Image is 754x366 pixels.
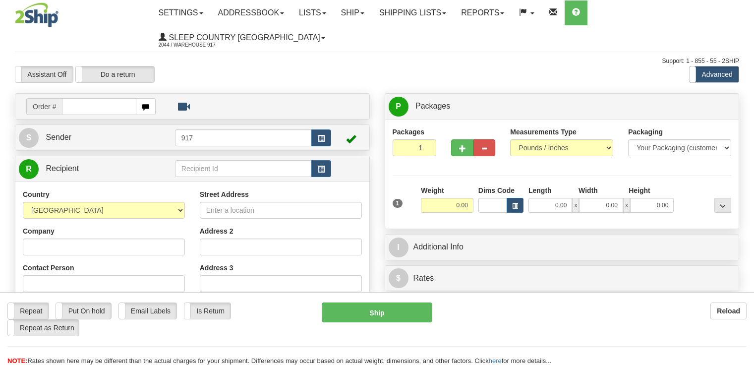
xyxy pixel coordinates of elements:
span: NOTE: [7,357,27,365]
img: logo2044.jpg [15,2,58,27]
label: Weight [421,185,444,195]
label: Dims Code [478,185,515,195]
span: P [389,97,408,117]
span: Order # [26,98,62,115]
span: x [623,198,630,213]
span: $ [389,268,408,288]
button: Reload [710,303,747,319]
span: I [389,238,408,257]
label: Country [23,189,50,199]
div: ... [714,198,731,213]
span: Sender [46,133,71,141]
span: R [19,159,39,179]
label: Email Labels [119,303,177,319]
a: Settings [151,0,211,25]
a: Sleep Country [GEOGRAPHIC_DATA] 2044 / Warehouse 917 [151,25,333,50]
label: Contact Person [23,263,74,273]
label: Street Address [200,189,249,199]
label: Address 3 [200,263,233,273]
a: R Recipient [19,159,158,179]
input: Sender Id [175,129,312,146]
label: Put On hold [56,303,111,319]
b: Reload [717,307,740,315]
label: Advanced [690,66,739,82]
label: Is Return [184,303,231,319]
a: $Rates [389,268,736,289]
label: Assistant Off [15,66,73,82]
a: P Packages [389,96,736,117]
label: Company [23,226,55,236]
div: Support: 1 - 855 - 55 - 2SHIP [15,57,739,65]
iframe: chat widget [731,132,753,234]
input: Recipient Id [175,160,312,177]
span: 2044 / Warehouse 917 [159,40,233,50]
label: Repeat [8,303,49,319]
a: Reports [454,0,512,25]
span: 1 [393,199,403,208]
a: Lists [291,0,333,25]
label: Measurements Type [510,127,577,137]
span: x [572,198,579,213]
a: S Sender [19,127,175,148]
span: Recipient [46,164,79,173]
label: Height [629,185,650,195]
a: here [489,357,502,365]
input: Enter a location [200,202,362,219]
a: Ship [334,0,372,25]
label: Do a return [76,66,154,82]
span: Packages [415,102,450,110]
label: Length [528,185,552,195]
label: Address 2 [200,226,233,236]
a: Addressbook [211,0,292,25]
button: Ship [322,303,433,322]
span: Sleep Country [GEOGRAPHIC_DATA] [167,33,320,42]
span: S [19,128,39,148]
label: Packaging [628,127,663,137]
label: Repeat as Return [8,320,79,336]
label: Packages [393,127,425,137]
a: Shipping lists [372,0,454,25]
a: IAdditional Info [389,237,736,257]
label: Width [579,185,598,195]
